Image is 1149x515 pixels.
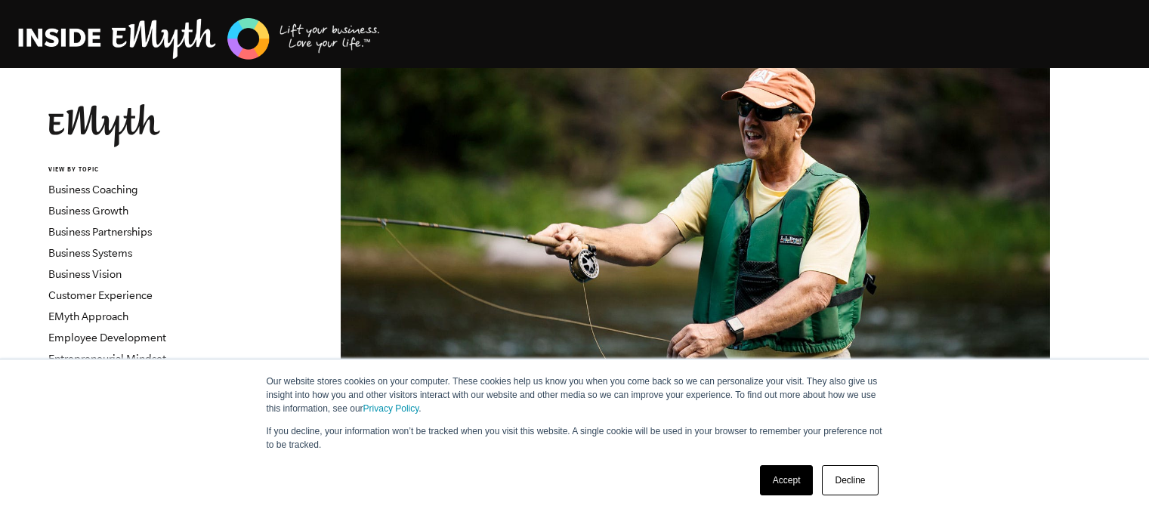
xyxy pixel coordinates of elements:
a: Business Growth [48,205,128,217]
a: Business Vision [48,268,122,280]
a: Decline [822,465,878,495]
a: Business Systems [48,247,132,259]
p: If you decline, your information won’t be tracked when you visit this website. A single cookie wi... [267,424,883,452]
a: Accept [760,465,814,495]
img: EMyth [48,104,160,147]
a: Business Coaching [48,183,138,196]
img: EMyth Business Coaching [18,16,381,62]
a: Customer Experience [48,289,153,301]
a: Privacy Policy [363,403,419,414]
a: Business Partnerships [48,226,152,238]
a: Employee Development [48,332,166,344]
a: EMyth Approach [48,310,128,322]
a: Entrepreneurial Mindset [48,353,166,365]
p: Our website stores cookies on your computer. These cookies help us know you when you come back so... [267,375,883,415]
h6: VIEW BY TOPIC [48,165,230,175]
